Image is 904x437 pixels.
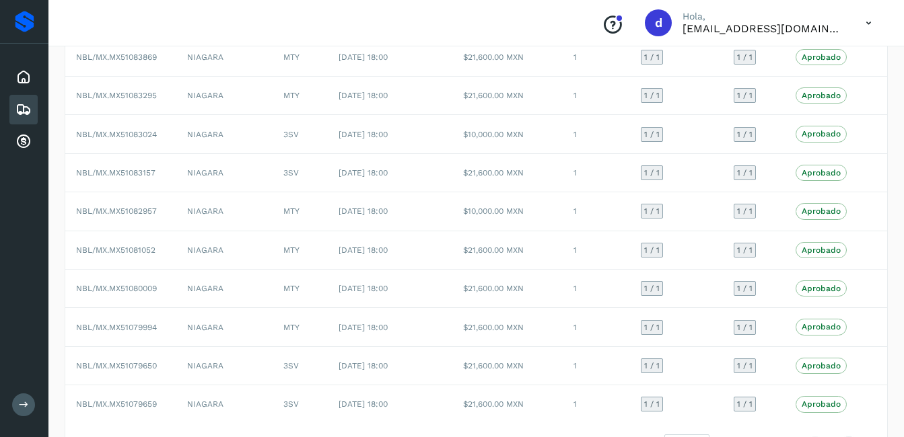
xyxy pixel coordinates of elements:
[339,168,388,177] span: [DATE] 18:00
[273,270,328,308] td: MTY
[76,245,155,255] span: NBL/MX.MX51081052
[452,192,563,231] td: $10,000.00 MXN
[563,115,630,153] td: 1
[644,53,660,61] span: 1 / 1
[563,192,630,231] td: 1
[644,246,660,254] span: 1 / 1
[802,361,841,370] p: Aprobado
[273,77,328,115] td: MTY
[9,63,38,92] div: Inicio
[176,385,273,423] td: NIAGARA
[76,130,157,139] span: NBL/MX.MX51083024
[273,115,328,153] td: 3SV
[737,169,753,177] span: 1 / 1
[339,130,388,139] span: [DATE] 18:00
[76,399,157,409] span: NBL/MX.MX51079659
[176,308,273,346] td: NIAGARA
[644,207,660,215] span: 1 / 1
[176,347,273,385] td: NIAGARA
[76,361,157,370] span: NBL/MX.MX51079650
[273,308,328,346] td: MTY
[273,347,328,385] td: 3SV
[452,115,563,153] td: $10,000.00 MXN
[563,231,630,270] td: 1
[737,53,753,61] span: 1 / 1
[176,270,273,308] td: NIAGARA
[273,231,328,270] td: MTY
[273,385,328,423] td: 3SV
[9,127,38,157] div: Cuentas por cobrar
[563,308,630,346] td: 1
[76,206,157,216] span: NBL/MX.MX51082957
[339,284,388,293] span: [DATE] 18:00
[802,168,841,177] p: Aprobado
[339,206,388,216] span: [DATE] 18:00
[76,323,157,332] span: NBL/MX.MX51079994
[76,52,157,62] span: NBL/MX.MX51083869
[802,52,841,62] p: Aprobado
[737,284,753,292] span: 1 / 1
[176,231,273,270] td: NIAGARA
[737,362,753,370] span: 1 / 1
[452,38,563,77] td: $21,600.00 MXN
[802,284,841,293] p: Aprobado
[683,11,844,22] p: Hola,
[802,245,841,255] p: Aprobado
[339,323,388,332] span: [DATE] 18:00
[339,245,388,255] span: [DATE] 18:00
[452,77,563,115] td: $21,600.00 MXN
[802,399,841,409] p: Aprobado
[563,347,630,385] td: 1
[176,77,273,115] td: NIAGARA
[452,308,563,346] td: $21,600.00 MXN
[737,207,753,215] span: 1 / 1
[76,284,157,293] span: NBL/MX.MX51080009
[802,129,841,138] p: Aprobado
[176,115,273,153] td: NIAGARA
[737,246,753,254] span: 1 / 1
[452,385,563,423] td: $21,600.00 MXN
[452,270,563,308] td: $21,600.00 MXN
[176,192,273,231] td: NIAGARA
[802,91,841,100] p: Aprobado
[339,91,388,100] span: [DATE] 18:00
[273,192,328,231] td: MTY
[563,38,630,77] td: 1
[737,130,753,138] span: 1 / 1
[76,168,155,177] span: NBL/MX.MX51083157
[339,52,388,62] span: [DATE] 18:00
[563,154,630,192] td: 1
[802,322,841,331] p: Aprobado
[737,91,753,100] span: 1 / 1
[644,362,660,370] span: 1 / 1
[563,270,630,308] td: 1
[176,38,273,77] td: NIAGARA
[339,399,388,409] span: [DATE] 18:00
[273,154,328,192] td: 3SV
[452,154,563,192] td: $21,600.00 MXN
[683,22,844,35] p: dcordero@grupoterramex.com
[176,154,273,192] td: NIAGARA
[452,231,563,270] td: $21,600.00 MXN
[737,323,753,331] span: 1 / 1
[644,169,660,177] span: 1 / 1
[644,284,660,292] span: 1 / 1
[644,323,660,331] span: 1 / 1
[563,385,630,423] td: 1
[273,38,328,77] td: MTY
[644,400,660,408] span: 1 / 1
[339,361,388,370] span: [DATE] 18:00
[76,91,157,100] span: NBL/MX.MX51083295
[563,77,630,115] td: 1
[802,206,841,216] p: Aprobado
[644,91,660,100] span: 1 / 1
[737,400,753,408] span: 1 / 1
[9,95,38,124] div: Embarques
[644,130,660,138] span: 1 / 1
[452,347,563,385] td: $21,600.00 MXN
